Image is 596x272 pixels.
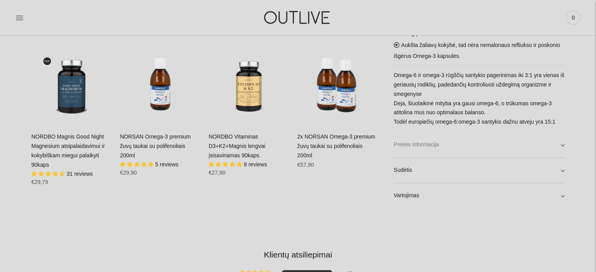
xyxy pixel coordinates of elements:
a: Vartojimas [394,183,565,208]
span: €57,90 [297,162,314,168]
span: €27,90 [208,169,225,176]
span: 0 [568,12,579,23]
span: 5.00 stars [208,161,244,168]
a: Prekės informacija [394,132,565,157]
a: NORSAN Omega-3 premium žuvų taukai su polifenoliais 200ml [120,133,191,159]
p: Omega-6 ir omega-3 rūgščių santykio pagerinimas iki 3:1 yra vienas iš geriausių rodiklių, padedan... [394,71,565,127]
a: Sudėtis [394,158,565,183]
span: 8 reviews [244,161,267,168]
span: 5 reviews [155,161,178,168]
span: 31 reviews [67,171,93,177]
span: €29,79 [31,179,48,185]
span: 5.00 stars [120,161,155,168]
a: NORDBO Magnis Good Night Magnesium atsipalaidavimui ir kokybiškam miegui palaikyti 90kaps [31,44,112,124]
span: €29,90 [120,169,137,176]
img: OUTLIVE [249,4,347,31]
a: 2x NORSAN Omega-3 premium žuvų taukai su polifenoliais 200ml [297,44,378,124]
a: NORDBO Vitaminas D3+K2+Magnis lengvai įsisavinamas 90kaps. [208,44,289,124]
a: NORDBO Vitaminas D3+K2+Magnis lengvai įsisavinamas 90kaps. [208,133,265,159]
span: 4.71 stars [31,171,67,177]
a: NORSAN Omega-3 premium žuvų taukai su polifenoliais 200ml [120,44,201,124]
a: 0 [566,9,580,26]
a: 2x NORSAN Omega-3 premium žuvų taukai su polifenoliais 200ml [297,133,375,159]
h2: Klientų atsiliepimai [38,249,558,260]
a: NORDBO Magnis Good Night Magnesium atsipalaidavimui ir kokybiškam miegui palaikyti 90kaps [31,133,105,168]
